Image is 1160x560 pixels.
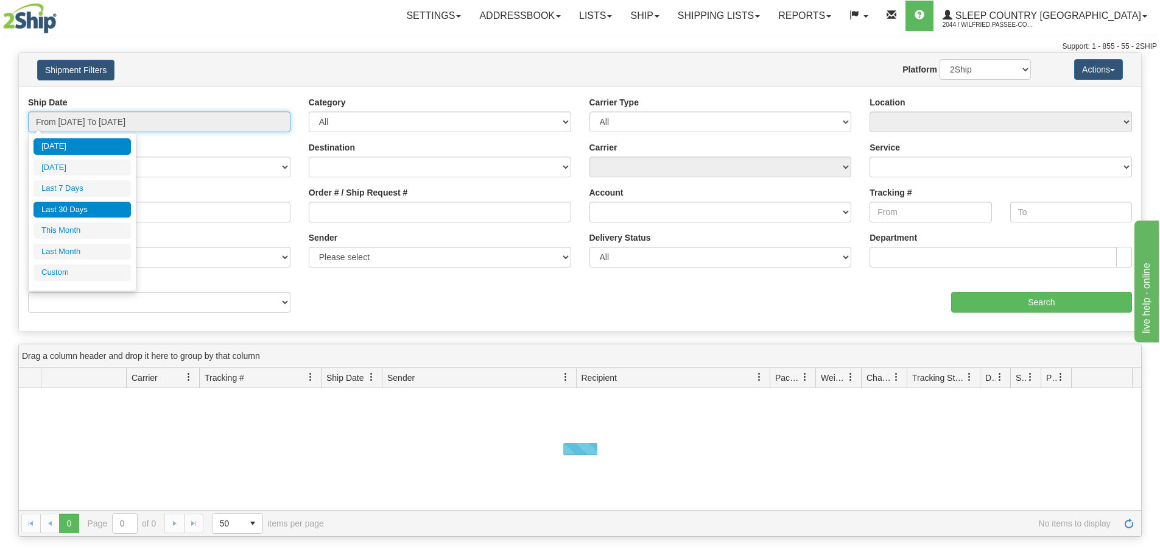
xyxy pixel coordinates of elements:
a: Weight filter column settings [840,367,861,388]
li: Last Month [33,244,131,260]
li: Custom [33,264,131,281]
label: Platform [902,63,937,76]
span: Page sizes drop down [212,513,263,534]
label: Category [309,96,346,108]
label: Department [870,232,917,244]
span: Page 0 [59,514,79,533]
label: Ship Date [28,96,68,108]
a: Shipment Issues filter column settings [1020,367,1041,388]
span: Charge [866,372,892,384]
span: Pickup Status [1046,372,1056,384]
button: Actions [1074,59,1123,80]
label: Sender [309,232,337,244]
a: Shipping lists [669,1,769,31]
span: Delivery Status [985,372,996,384]
a: Delivery Status filter column settings [990,367,1010,388]
a: Ship [621,1,668,31]
span: Sleep Country [GEOGRAPHIC_DATA] [952,10,1141,21]
a: Settings [397,1,470,31]
label: Carrier [589,141,617,154]
li: Last 7 Days [33,180,131,197]
li: Last 30 Days [33,202,131,218]
div: Support: 1 - 855 - 55 - 2SHIP [3,41,1157,52]
a: Tracking # filter column settings [300,367,321,388]
span: Weight [821,372,846,384]
a: Recipient filter column settings [749,367,770,388]
a: Lists [570,1,621,31]
li: [DATE] [33,138,131,155]
label: Tracking # [870,186,912,199]
img: logo2044.jpg [3,3,57,34]
span: No items to display [341,519,1111,528]
label: Order # / Ship Request # [309,186,408,199]
span: items per page [212,513,324,534]
span: Ship Date [326,372,364,384]
a: Tracking Status filter column settings [959,367,980,388]
label: Carrier Type [589,96,639,108]
span: Page of 0 [88,513,156,534]
label: Account [589,186,624,199]
span: Sender [387,372,415,384]
a: Addressbook [470,1,570,31]
a: Ship Date filter column settings [361,367,382,388]
span: Recipient [582,372,617,384]
iframe: chat widget [1132,218,1159,342]
button: Shipment Filters [37,60,114,80]
span: 50 [220,517,236,530]
input: To [1010,202,1132,222]
div: live help - online [9,7,113,22]
label: Service [870,141,900,154]
span: Tracking Status [912,372,965,384]
a: Pickup Status filter column settings [1050,367,1071,388]
label: Destination [309,141,355,154]
span: select [243,514,262,533]
a: Sender filter column settings [555,367,576,388]
input: From [870,202,991,222]
div: grid grouping header [19,344,1141,368]
a: Reports [769,1,840,31]
a: Charge filter column settings [886,367,907,388]
input: Search [951,292,1132,313]
span: 2044 / Wilfried.Passee-Coutrin [943,19,1034,31]
li: [DATE] [33,160,131,176]
span: Packages [775,372,801,384]
a: Carrier filter column settings [178,367,199,388]
span: Carrier [132,372,158,384]
a: Sleep Country [GEOGRAPHIC_DATA] 2044 / Wilfried.Passee-Coutrin [933,1,1156,31]
a: Refresh [1119,514,1139,533]
a: Packages filter column settings [795,367,815,388]
label: Delivery Status [589,232,651,244]
label: Location [870,96,905,108]
li: This Month [33,222,131,239]
span: Shipment Issues [1016,372,1026,384]
span: Tracking # [205,372,244,384]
